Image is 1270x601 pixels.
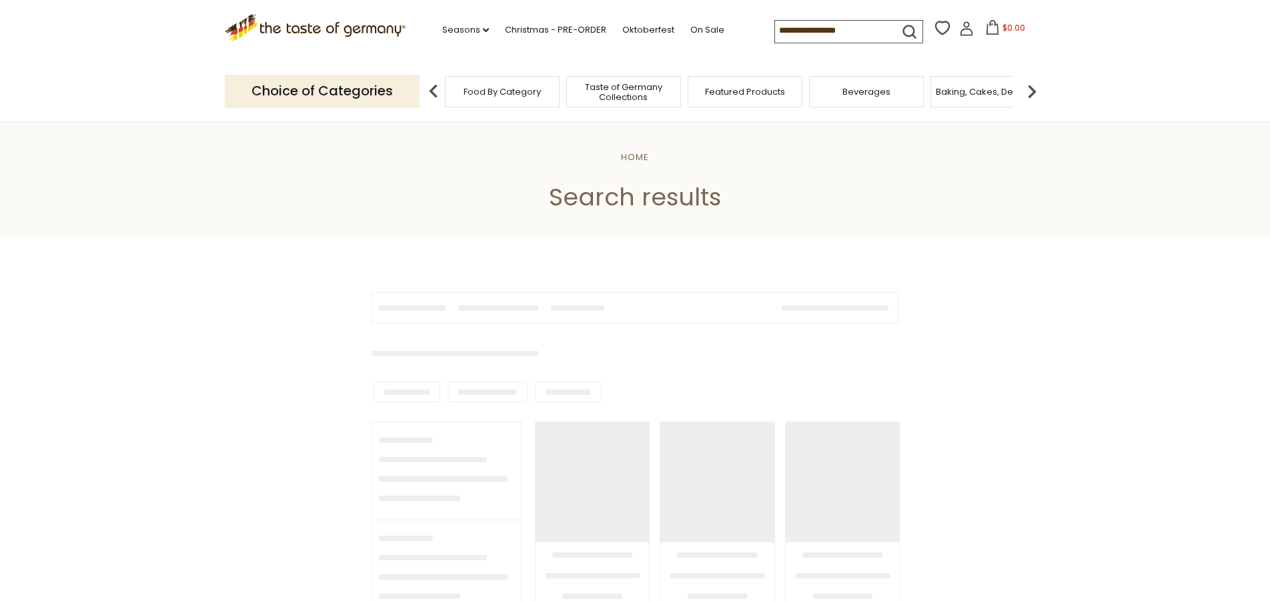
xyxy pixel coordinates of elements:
a: Baking, Cakes, Desserts [936,87,1039,97]
img: next arrow [1019,78,1045,105]
a: Seasons [442,23,489,37]
a: Christmas - PRE-ORDER [505,23,606,37]
p: Choice of Categories [225,75,420,107]
h1: Search results [41,182,1229,212]
span: $0.00 [1003,22,1025,33]
a: On Sale [690,23,724,37]
button: $0.00 [977,20,1033,40]
a: Featured Products [705,87,785,97]
a: Home [621,151,649,163]
img: previous arrow [420,78,447,105]
a: Food By Category [464,87,541,97]
a: Beverages [842,87,890,97]
a: Oktoberfest [622,23,674,37]
a: Taste of Germany Collections [570,82,677,102]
